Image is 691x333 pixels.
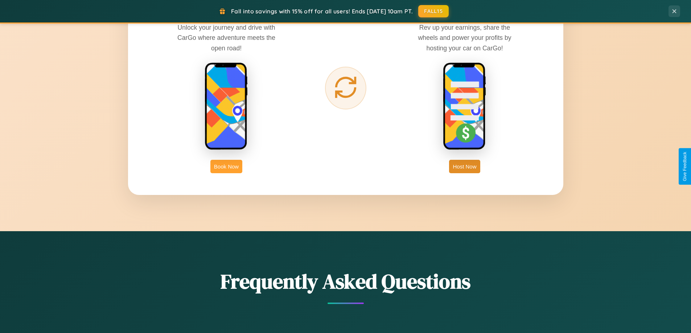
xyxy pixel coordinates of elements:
img: rent phone [205,62,248,151]
div: Give Feedback [682,152,687,181]
span: Fall into savings with 15% off for all users! Ends [DATE] 10am PT. [231,8,413,15]
button: FALL15 [418,5,449,17]
h2: Frequently Asked Questions [128,267,563,295]
p: Rev up your earnings, share the wheels and power your profits by hosting your car on CarGo! [410,22,519,53]
img: host phone [443,62,486,151]
button: Host Now [449,160,480,173]
button: Book Now [210,160,242,173]
p: Unlock your journey and drive with CarGo where adventure meets the open road! [172,22,281,53]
